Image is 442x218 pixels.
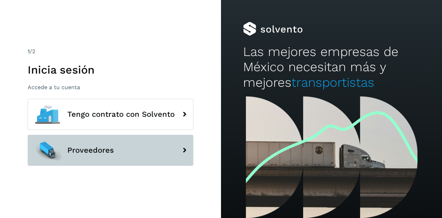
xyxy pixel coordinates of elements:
div: /2 [28,47,193,56]
p: Accede a tu cuenta [28,84,193,91]
span: Tengo contrato con Solvento [67,110,175,119]
span: Proveedores [67,146,114,154]
span: transportistas [291,75,374,90]
button: Tengo contrato con Solvento [28,99,193,130]
span: 1 [28,48,30,55]
h1: Inicia sesión [28,63,193,76]
button: Proveedores [28,135,193,166]
h2: Las mejores empresas de México necesitan más y mejores [243,44,420,90]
